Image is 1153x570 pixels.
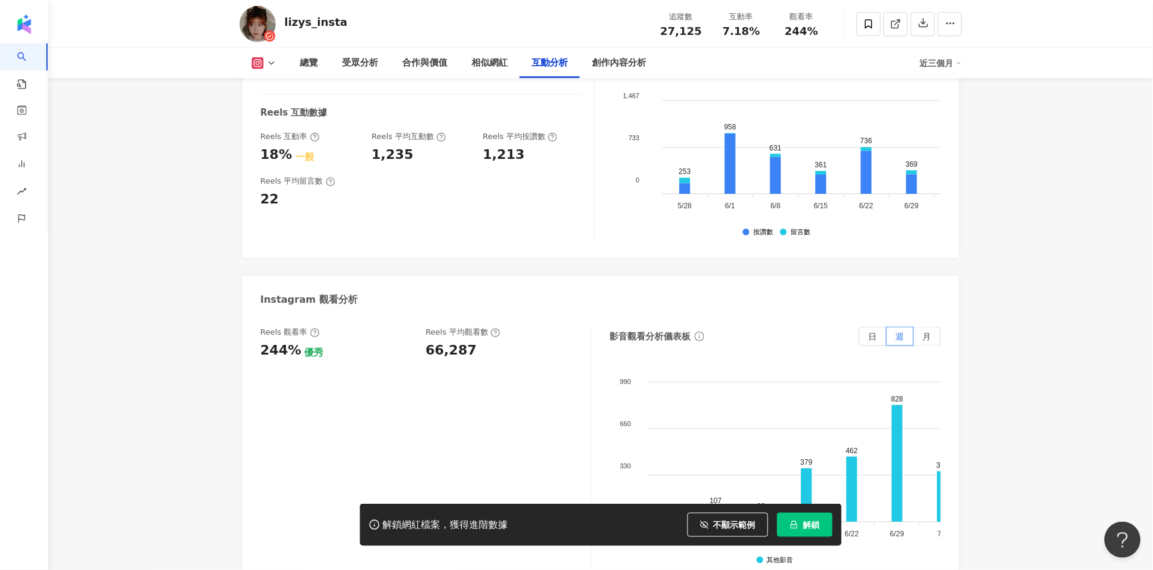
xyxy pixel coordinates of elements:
div: 總覽 [300,56,319,70]
div: 合作與價值 [403,56,448,70]
span: 月 [923,332,931,341]
div: 22 [261,190,279,209]
tspan: 990 [620,379,631,386]
span: 27,125 [660,25,702,37]
span: 日 [869,332,877,341]
div: 追蹤數 [659,11,704,23]
tspan: 660 [620,421,631,428]
div: 244% [261,341,302,360]
div: Reels 觀看率 [261,327,320,338]
span: info-circle [693,330,706,343]
div: 相似網紅 [472,56,508,70]
span: rise [17,179,26,206]
div: 解鎖網紅檔案，獲得進階數據 [383,519,508,531]
tspan: 6/29 [905,202,919,211]
span: 週 [896,332,904,341]
tspan: 6/1 [726,202,736,211]
tspan: 1,467 [623,93,640,100]
tspan: 0 [636,176,639,184]
div: 觀看率 [779,11,825,23]
div: lizys_insta [285,14,348,29]
div: 受眾分析 [343,56,379,70]
tspan: 330 [620,462,631,469]
div: Reels 平均留言數 [261,176,335,187]
div: 近三個月 [920,54,962,73]
div: Instagram 觀看分析 [261,293,358,306]
div: Reels 平均互動數 [371,131,446,142]
div: Reels 互動數據 [261,107,328,119]
span: 不顯示範例 [713,520,756,530]
span: 解鎖 [803,520,820,530]
div: 一般 [295,150,314,164]
img: logo icon [14,14,34,34]
button: 解鎖 [777,513,833,537]
div: 其他影音 [767,557,794,565]
div: 按讚數 [753,229,773,237]
div: 互動分析 [532,56,568,70]
div: 1,213 [483,146,525,164]
button: 不顯示範例 [688,513,768,537]
div: Reels 平均觀看數 [426,327,500,338]
div: 互動率 [719,11,765,23]
div: 優秀 [304,346,323,359]
img: KOL Avatar [240,6,276,42]
div: 留言數 [791,229,810,237]
div: 66,287 [426,341,477,360]
div: 18% [261,146,293,164]
a: search [17,43,41,90]
span: lock [790,521,798,529]
tspan: 6/22 [859,202,874,211]
span: 7.18% [723,25,760,37]
span: 244% [785,25,819,37]
div: 1,235 [371,146,414,164]
tspan: 733 [629,134,639,141]
tspan: 5/28 [678,202,692,211]
div: Reels 互動率 [261,131,320,142]
tspan: 6/8 [771,202,781,211]
tspan: 6/15 [814,202,828,211]
div: 創作內容分析 [592,56,647,70]
div: 影音觀看分析儀表板 [610,330,691,343]
div: Reels 平均按讚數 [483,131,558,142]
